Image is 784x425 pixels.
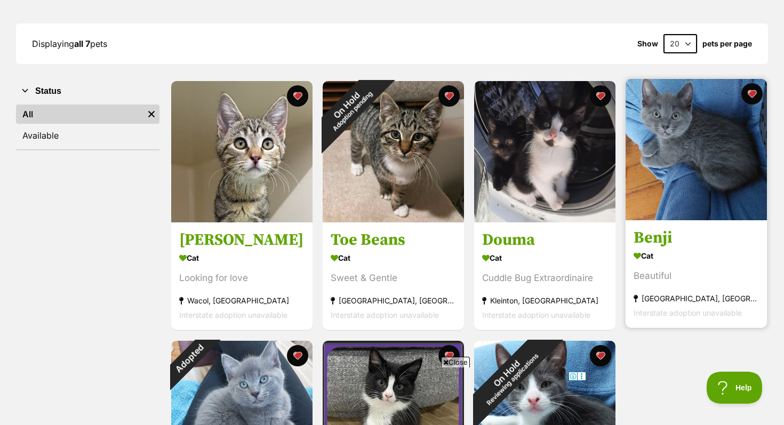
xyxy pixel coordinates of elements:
[198,372,586,420] iframe: Advertisement
[331,90,374,133] span: Adoption pending
[143,105,159,124] a: Remove filter
[179,230,305,251] h3: [PERSON_NAME]
[323,222,464,331] a: Toe Beans Cat Sweet & Gentle [GEOGRAPHIC_DATA], [GEOGRAPHIC_DATA] Interstate adoption unavailable...
[179,311,287,320] span: Interstate adoption unavailable
[331,271,456,286] div: Sweet & Gentle
[626,220,767,328] a: Benji Cat Beautiful [GEOGRAPHIC_DATA], [GEOGRAPHIC_DATA] Interstate adoption unavailable favourite
[331,294,456,308] div: [GEOGRAPHIC_DATA], [GEOGRAPHIC_DATA]
[438,345,460,366] button: favourite
[438,85,460,107] button: favourite
[702,39,752,48] label: pets per page
[590,85,611,107] button: favourite
[634,292,759,306] div: [GEOGRAPHIC_DATA], [GEOGRAPHIC_DATA]
[179,271,305,286] div: Looking for love
[474,222,615,331] a: Douma Cat Cuddle Bug Extraordinaire Kleinton, [GEOGRAPHIC_DATA] Interstate adoption unavailable f...
[634,309,742,318] span: Interstate adoption unavailable
[441,357,470,367] span: Close
[32,38,107,49] span: Displaying pets
[741,83,763,105] button: favourite
[157,327,221,390] div: Adopted
[634,228,759,248] h3: Benji
[626,79,767,220] img: Benji
[637,39,658,48] span: Show
[482,251,607,266] div: Cat
[331,230,456,251] h3: Toe Beans
[634,248,759,264] div: Cat
[707,372,763,404] iframe: Help Scout Beacon - Open
[287,85,308,107] button: favourite
[16,84,159,98] button: Status
[323,81,464,222] img: Toe Beans
[171,81,313,222] img: Miley
[482,230,607,251] h3: Douma
[331,251,456,266] div: Cat
[16,102,159,149] div: Status
[482,271,607,286] div: Cuddle Bug Extraordinaire
[474,81,615,222] img: Douma
[287,345,308,366] button: favourite
[590,345,611,366] button: favourite
[179,294,305,308] div: Wacol, [GEOGRAPHIC_DATA]
[302,61,396,154] div: On Hold
[482,294,607,308] div: Kleinton, [GEOGRAPHIC_DATA]
[634,269,759,284] div: Beautiful
[171,222,313,331] a: [PERSON_NAME] Cat Looking for love Wacol, [GEOGRAPHIC_DATA] Interstate adoption unavailable favou...
[16,105,143,124] a: All
[16,126,159,145] a: Available
[74,38,90,49] strong: all 7
[331,311,439,320] span: Interstate adoption unavailable
[482,311,590,320] span: Interstate adoption unavailable
[323,214,464,224] a: On HoldAdoption pending
[179,251,305,266] div: Cat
